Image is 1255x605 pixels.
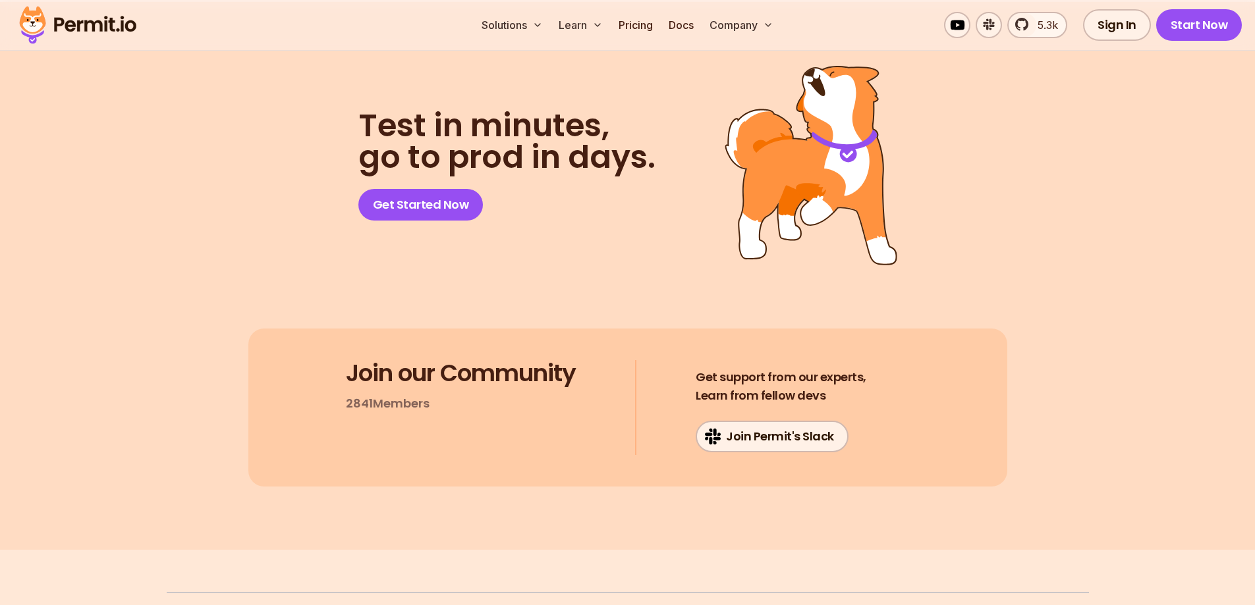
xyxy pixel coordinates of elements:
a: Docs [663,12,699,38]
a: Join Permit's Slack [696,421,849,452]
a: Get Started Now [358,189,484,221]
span: Test in minutes, [358,110,655,142]
a: Start Now [1156,9,1242,41]
p: 2841 Members [346,394,430,413]
h3: Join our Community [346,360,576,386]
span: Get support from our experts, [696,368,866,386]
a: Sign In [1083,9,1151,41]
h2: go to prod in days. [358,110,655,173]
a: 5.3k [1007,12,1067,38]
a: Pricing [613,12,658,38]
button: Learn [553,12,608,38]
img: Permit logo [13,3,142,47]
h4: Learn from fellow devs [696,368,866,405]
button: Company [704,12,779,38]
button: Solutions [476,12,548,38]
span: 5.3k [1030,17,1058,33]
